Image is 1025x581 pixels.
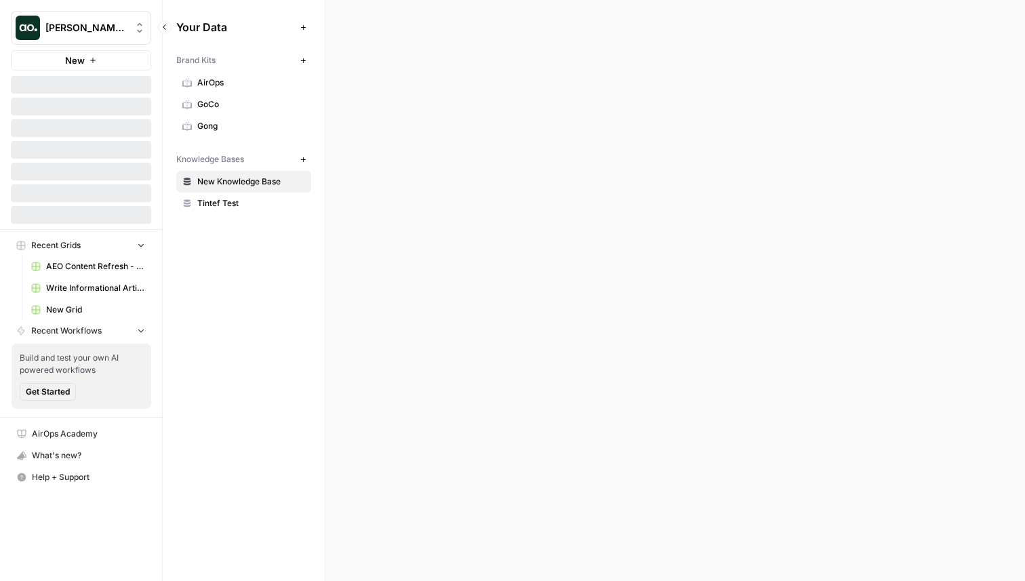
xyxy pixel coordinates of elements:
span: Recent Grids [31,239,81,252]
button: Get Started [20,383,76,401]
button: What's new? [11,445,151,466]
span: New Knowledge Base [197,176,305,188]
span: GoCo [197,98,305,111]
span: Tintef Test [197,197,305,209]
span: Knowledge Bases [176,153,244,165]
a: Gong [176,115,311,137]
span: AEO Content Refresh - Testing [46,260,145,273]
button: Recent Grids [11,235,151,256]
span: New [65,54,85,67]
span: Gong [197,120,305,132]
span: Write Informational Article [46,282,145,294]
button: New [11,50,151,71]
a: Tintef Test [176,193,311,214]
span: AirOps Academy [32,428,145,440]
a: New Grid [25,299,151,321]
span: Brand Kits [176,54,216,66]
span: AirOps [197,77,305,89]
button: Recent Workflows [11,321,151,341]
a: AEO Content Refresh - Testing [25,256,151,277]
span: [PERSON_NAME] testing [45,21,127,35]
span: Help + Support [32,471,145,483]
a: New Knowledge Base [176,171,311,193]
button: Workspace: Justina testing [11,11,151,45]
span: Build and test your own AI powered workflows [20,352,143,376]
button: Help + Support [11,466,151,488]
span: Your Data [176,19,295,35]
span: Get Started [26,386,70,398]
a: AirOps [176,72,311,94]
a: Write Informational Article [25,277,151,299]
a: GoCo [176,94,311,115]
img: Justina testing Logo [16,16,40,40]
span: New Grid [46,304,145,316]
div: What's new? [12,445,150,466]
a: AirOps Academy [11,423,151,445]
span: Recent Workflows [31,325,102,337]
